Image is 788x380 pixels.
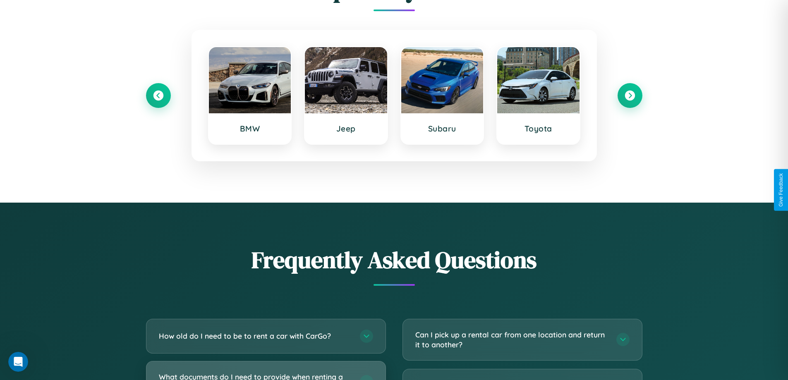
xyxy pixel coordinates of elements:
h3: Can I pick up a rental car from one location and return it to another? [415,330,608,350]
h3: Toyota [505,124,571,134]
iframe: Intercom live chat [8,352,28,372]
h2: Frequently Asked Questions [146,244,642,276]
h3: Jeep [313,124,379,134]
h3: BMW [217,124,283,134]
h3: How old do I need to be to rent a car with CarGo? [159,331,352,341]
h3: Subaru [410,124,475,134]
div: Give Feedback [778,173,784,207]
